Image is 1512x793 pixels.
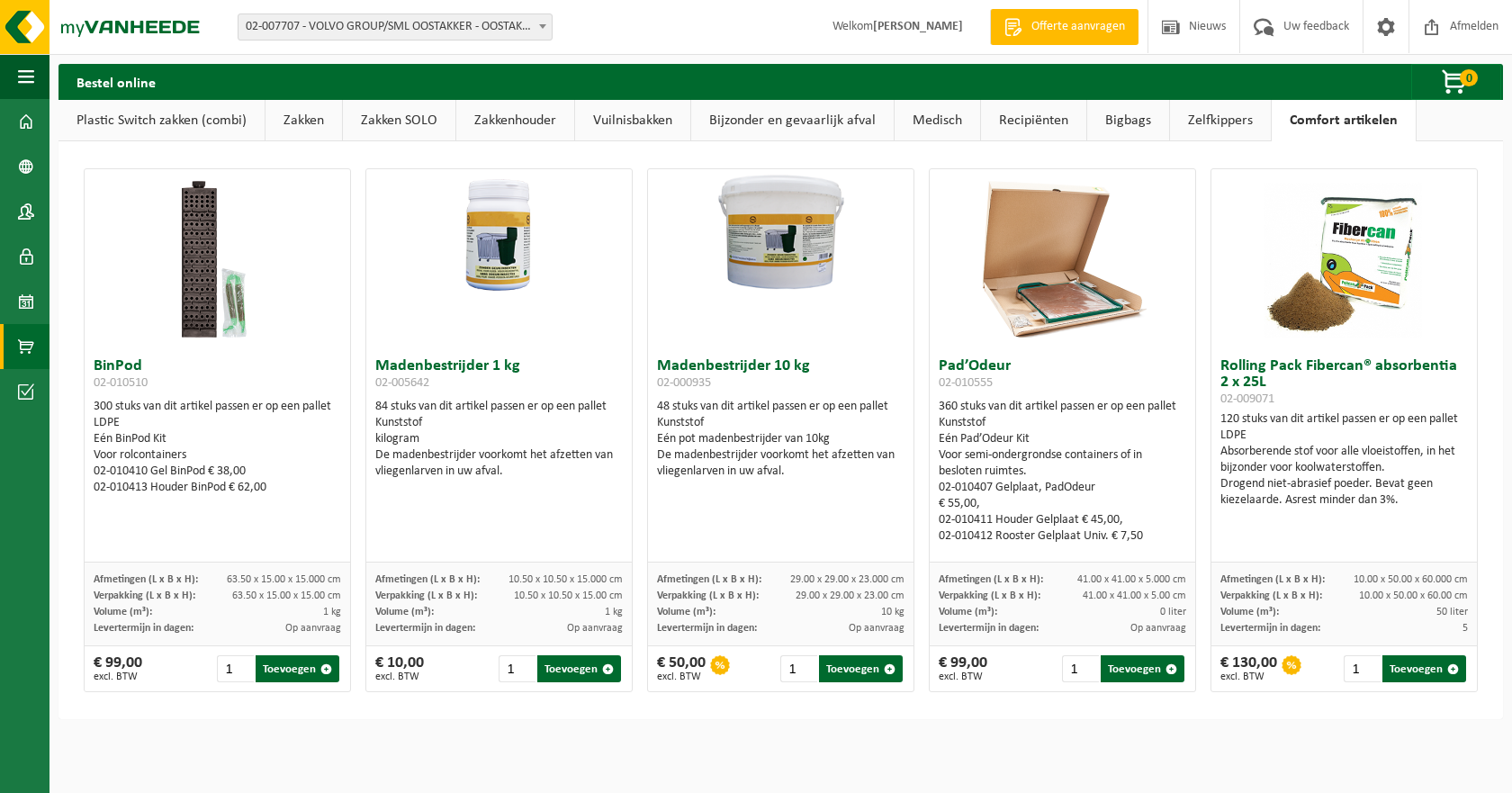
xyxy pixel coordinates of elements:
span: 10.50 x 10.50 x 15.00 cm [514,590,623,601]
span: Levertermijn in dagen: [1220,623,1320,634]
a: Recipiënten [981,100,1086,141]
button: Toevoegen [256,655,339,682]
input: 1 [1062,655,1098,682]
span: 02-009071 [1220,392,1274,406]
a: Vuilnisbakken [575,100,690,141]
span: excl. BTW [1220,671,1277,682]
a: Zakken [265,100,342,141]
div: Drogend niet-abrasief poeder. Bevat geen kiezelaarde. Asrest minder dan 3%. [1220,476,1468,509]
img: 02-000935 [648,169,913,302]
span: 10 kg [881,607,904,617]
span: Levertermijn in dagen: [94,623,193,634]
span: 02-010555 [939,376,993,390]
span: excl. BTW [657,671,706,682]
div: Absorberende stof voor alle vloeistoffen, in het bijzonder voor koolwaterstoffen. [1220,444,1468,476]
div: De madenbestrijder voorkomt het afzetten van vliegenlarven in uw afval. [657,447,904,480]
span: Afmetingen (L x B x H): [939,574,1043,585]
span: 63.50 x 15.00 x 15.000 cm [227,574,341,585]
div: Kunststof [657,415,904,431]
span: Afmetingen (L x B x H): [1220,574,1325,585]
button: Toevoegen [819,655,903,682]
span: Afmetingen (L x B x H): [375,574,480,585]
div: € 99,00 [94,655,142,682]
div: 360 stuks van dit artikel passen er op een pallet [939,399,1186,545]
div: € 99,00 [939,655,987,682]
span: 5 [1462,623,1468,634]
h3: Rolling Pack Fibercan® absorbentia 2 x 25L [1220,358,1468,407]
span: 29.00 x 29.00 x 23.00 cm [796,590,904,601]
div: Kunststof [939,415,1186,431]
span: 02-010510 [94,376,148,390]
a: Zakken SOLO [343,100,455,141]
img: 02-009071 [1254,169,1434,349]
h3: Madenbestrijder 10 kg [657,358,904,394]
span: 1 kg [605,607,623,617]
div: Eén Pad’Odeur Kit [939,431,1186,447]
div: Eén pot madenbestrijder van 10kg [657,431,904,447]
span: 63.50 x 15.00 x 15.00 cm [232,590,341,601]
a: Comfort artikelen [1272,100,1416,141]
span: 0 [1460,69,1478,86]
div: 120 stuks van dit artikel passen er op een pallet [1220,411,1468,509]
span: excl. BTW [939,671,987,682]
a: Offerte aanvragen [990,9,1138,45]
span: Op aanvraag [1130,623,1186,634]
span: 02-005642 [375,376,429,390]
span: Volume (m³): [94,607,152,617]
div: € 130,00 [1220,655,1277,682]
span: Op aanvraag [285,623,341,634]
span: Volume (m³): [939,607,997,617]
div: 300 stuks van dit artikel passen er op een pallet [94,399,341,496]
span: Verpakking (L x B x H): [657,590,759,601]
div: Voor rolcontainers 02-010410 Gel BinPod € 38,00 02-010413 Houder BinPod € 62,00 [94,447,341,496]
span: Verpakking (L x B x H): [939,590,1040,601]
span: Op aanvraag [849,623,904,634]
span: 10.50 x 10.50 x 15.000 cm [508,574,623,585]
span: 0 liter [1160,607,1186,617]
span: Volume (m³): [1220,607,1279,617]
button: Toevoegen [537,655,621,682]
span: excl. BTW [94,671,142,682]
img: 02-010510 [127,169,307,349]
span: 1 kg [323,607,341,617]
div: LDPE [94,415,341,431]
span: Verpakking (L x B x H): [1220,590,1322,601]
div: 48 stuks van dit artikel passen er op een pallet [657,399,904,480]
span: 41.00 x 41.00 x 5.00 cm [1083,590,1186,601]
span: 41.00 x 41.00 x 5.000 cm [1077,574,1186,585]
img: 02-010555 [972,169,1152,349]
input: 1 [499,655,535,682]
span: Levertermijn in dagen: [939,623,1039,634]
img: 02-005642 [366,169,632,302]
div: 84 stuks van dit artikel passen er op een pallet [375,399,623,480]
div: € 50,00 [657,655,706,682]
button: Toevoegen [1101,655,1184,682]
h3: Madenbestrijder 1 kg [375,358,623,394]
span: Verpakking (L x B x H): [375,590,477,601]
div: De madenbestrijder voorkomt het afzetten van vliegenlarven in uw afval. [375,447,623,480]
span: Verpakking (L x B x H): [94,590,195,601]
div: € 10,00 [375,655,424,682]
div: Voor semi-ondergrondse containers of in besloten ruimtes. 02-010407 Gelplaat, PadOdeur € 55,00, 0... [939,447,1186,545]
span: Afmetingen (L x B x H): [657,574,761,585]
div: Kunststof [375,415,623,431]
span: Afmetingen (L x B x H): [94,574,198,585]
span: Volume (m³): [375,607,434,617]
h2: Bestel online [58,64,174,99]
span: 10.00 x 50.00 x 60.000 cm [1354,574,1468,585]
div: LDPE [1220,428,1468,444]
h3: BinPod [94,358,341,394]
a: Zakkenhouder [456,100,574,141]
button: Toevoegen [1382,655,1466,682]
div: Eén BinPod Kit [94,431,341,447]
div: kilogram [375,431,623,447]
button: 0 [1411,64,1501,100]
span: Levertermijn in dagen: [375,623,475,634]
h3: Pad’Odeur [939,358,1186,394]
a: Bigbags [1087,100,1169,141]
span: Op aanvraag [567,623,623,634]
input: 1 [1344,655,1380,682]
a: Medisch [895,100,980,141]
span: Levertermijn in dagen: [657,623,757,634]
a: Zelfkippers [1170,100,1271,141]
